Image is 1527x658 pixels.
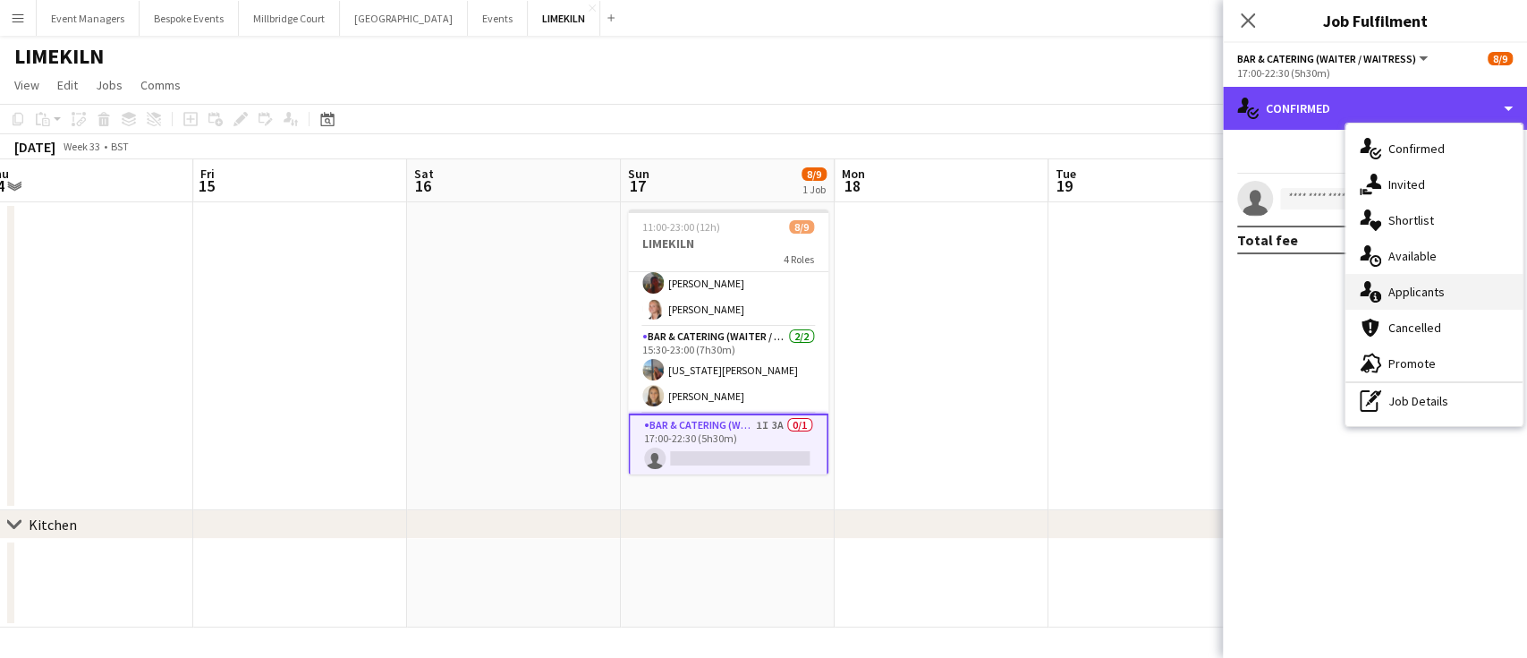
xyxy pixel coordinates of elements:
span: Sat [414,166,434,182]
app-job-card: 11:00-23:00 (12h)8/9LIMEKILN4 Roles15:30-22:30 (7h)[PERSON_NAME][PERSON_NAME][PERSON_NAME][PERSON... [628,209,828,474]
a: Edit [50,73,85,97]
button: Millbridge Court [239,1,340,36]
span: Week 33 [59,140,104,153]
span: Bar & Catering (Waiter / waitress) [1237,52,1416,65]
div: Available [1345,238,1523,274]
span: View [14,77,39,93]
h3: LIMEKILN [628,235,828,252]
button: Bar & Catering (Waiter / waitress) [1237,52,1430,65]
span: 4 Roles [784,252,814,266]
button: Bespoke Events [140,1,239,36]
span: Comms [140,77,181,93]
div: Applicants [1345,274,1523,310]
div: Invited [1345,167,1523,202]
span: Mon [842,166,865,182]
div: [DATE] [14,138,55,156]
div: Job Details [1345,383,1523,419]
div: Total fee [1237,231,1298,249]
h1: LIMEKILN [14,43,104,70]
div: Promote [1345,346,1523,381]
span: Fri [200,166,215,182]
a: Jobs [89,73,130,97]
div: BST [111,140,129,153]
div: Cancelled [1345,310,1523,346]
button: Event Managers [37,1,140,36]
a: View [7,73,47,97]
div: 1 Job [802,183,826,196]
span: 8/9 [1488,52,1513,65]
app-card-role: Bar & Catering (Waiter / waitress)1I3A0/117:00-22:30 (5h30m) [628,414,828,478]
span: 8/9 [789,220,814,234]
app-card-role: Bar & Catering (Waiter / waitress)2/215:30-23:00 (7h30m)[US_STATE][PERSON_NAME][PERSON_NAME] [628,327,828,414]
div: Confirmed [1345,131,1523,167]
span: Sun [628,166,649,182]
span: 16 [411,175,434,196]
div: Shortlist [1345,202,1523,238]
span: 17 [625,175,649,196]
button: Events [468,1,528,36]
div: Confirmed [1223,87,1527,130]
span: 11:00-23:00 (12h) [642,220,720,234]
span: 8/9 [802,167,827,181]
span: Jobs [96,77,123,93]
span: 15 [198,175,215,196]
span: Edit [57,77,78,93]
span: 19 [1053,175,1076,196]
div: 17:00-22:30 (5h30m) [1237,66,1513,80]
div: Kitchen [29,516,77,534]
span: Tue [1056,166,1076,182]
a: Comms [133,73,188,97]
h3: Job Fulfilment [1223,9,1527,32]
button: LIMEKILN [528,1,600,36]
span: 18 [839,175,865,196]
button: [GEOGRAPHIC_DATA] [340,1,468,36]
